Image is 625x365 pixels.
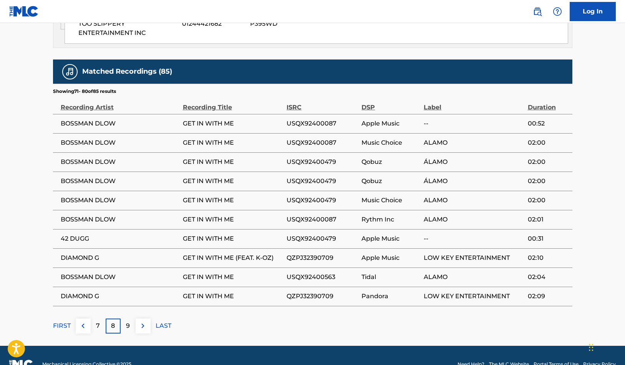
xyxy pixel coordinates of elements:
[589,336,594,359] div: Drag
[183,273,283,282] span: GET IN WITH ME
[424,253,524,263] span: LOW KEY ENTERTAINMENT
[361,234,420,243] span: Apple Music
[361,177,420,186] span: Qobuz
[156,321,171,330] p: LAST
[287,119,358,128] span: USQX92400087
[183,215,283,224] span: GET IN WITH ME
[424,292,524,301] span: LOW KEY ENTERTAINMENT
[183,157,283,167] span: GET IN WITH ME
[424,196,524,205] span: ALAMO
[587,328,625,365] iframe: Chat Widget
[183,234,283,243] span: GET IN WITH ME
[287,157,358,167] span: USQX92400479
[528,215,569,224] span: 02:01
[61,177,179,186] span: BOSSMAN DLOW
[528,292,569,301] span: 02:09
[570,2,616,21] a: Log In
[361,95,420,112] div: DSP
[361,273,420,282] span: Tidal
[361,138,420,147] span: Music Choice
[138,321,148,330] img: right
[287,177,358,186] span: USQX92400479
[424,177,524,186] span: ÁLAMO
[550,4,565,19] div: Help
[361,292,420,301] span: Pandora
[424,157,524,167] span: ÁLAMO
[183,95,283,112] div: Recording Title
[528,177,569,186] span: 02:00
[528,234,569,243] span: 00:31
[183,292,283,301] span: GET IN WITH ME
[424,215,524,224] span: ALAMO
[183,196,283,205] span: GET IN WITH ME
[183,138,283,147] span: GET IN WITH ME
[61,119,179,128] span: BOSSMAN DLOW
[361,215,420,224] span: Rythm Inc
[61,215,179,224] span: BOSSMAN DLOW
[287,253,358,263] span: QZPJ32390709
[61,95,179,112] div: Recording Artist
[533,7,542,16] img: search
[183,253,283,263] span: GET IN WITH ME (FEAT. K-OZ)
[126,321,130,330] p: 9
[287,234,358,243] span: USQX92400479
[65,67,75,76] img: Matched Recordings
[9,6,39,17] img: MLC Logo
[528,196,569,205] span: 02:00
[61,138,179,147] span: BOSSMAN DLOW
[61,292,179,301] span: DIAMOND G
[183,119,283,128] span: GET IN WITH ME
[61,196,179,205] span: BOSSMAN DLOW
[424,273,524,282] span: ALAMO
[424,234,524,243] span: --
[111,321,115,330] p: 8
[424,95,524,112] div: Label
[528,119,569,128] span: 00:52
[424,138,524,147] span: ALAMO
[96,321,100,330] p: 7
[183,177,283,186] span: GET IN WITH ME
[61,253,179,263] span: DIAMOND G
[82,67,172,76] h5: Matched Recordings (85)
[528,273,569,282] span: 02:04
[61,273,179,282] span: BOSSMAN DLOW
[53,321,71,330] p: FIRST
[528,138,569,147] span: 02:00
[78,321,88,330] img: left
[361,253,420,263] span: Apple Music
[361,119,420,128] span: Apple Music
[528,95,569,112] div: Duration
[287,95,358,112] div: ISRC
[361,196,420,205] span: Music Choice
[424,119,524,128] span: --
[287,215,358,224] span: USQX92400087
[361,157,420,167] span: Qobuz
[553,7,562,16] img: help
[287,196,358,205] span: USQX92400479
[250,19,328,28] span: P395WD
[530,4,545,19] a: Public Search
[53,88,116,95] p: Showing 71 - 80 of 85 results
[287,292,358,301] span: QZPJ32390709
[182,19,244,28] span: 01244421682
[287,138,358,147] span: USQX92400087
[61,157,179,167] span: BOSSMAN DLOW
[528,157,569,167] span: 02:00
[78,19,176,38] span: TOO SLIPPERY ENTERTAINMENT INC
[528,253,569,263] span: 02:10
[287,273,358,282] span: USQX92400563
[61,234,179,243] span: 42 DUGG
